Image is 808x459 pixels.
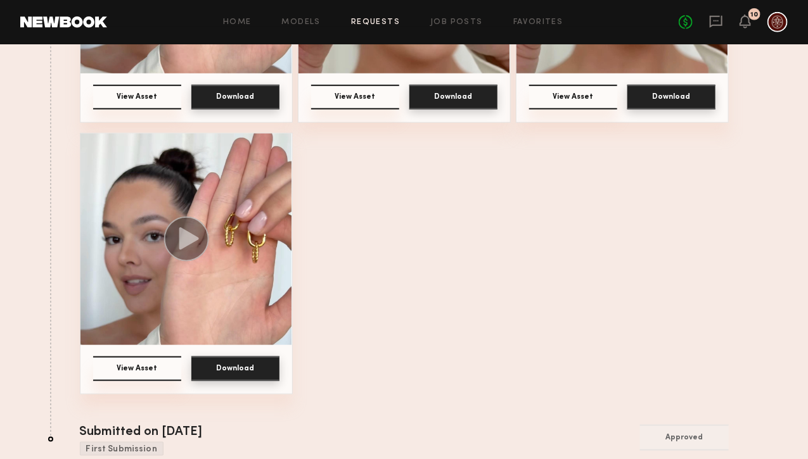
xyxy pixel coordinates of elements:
button: Download [627,85,715,110]
div: Submitted on [DATE] [80,423,203,442]
img: Asset [80,134,292,345]
div: First Submission [80,442,164,456]
a: Home [223,18,252,27]
button: Download [409,85,497,110]
button: View Asset [93,356,181,381]
div: 10 [751,11,759,18]
a: Requests [351,18,400,27]
a: Job Posts [430,18,483,27]
button: Download [191,356,279,381]
a: Favorites [513,18,563,27]
button: Download [191,85,279,110]
button: View Asset [529,85,617,110]
button: View Asset [311,85,399,110]
button: Approved [640,425,729,451]
a: Models [282,18,321,27]
button: View Asset [93,85,181,110]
